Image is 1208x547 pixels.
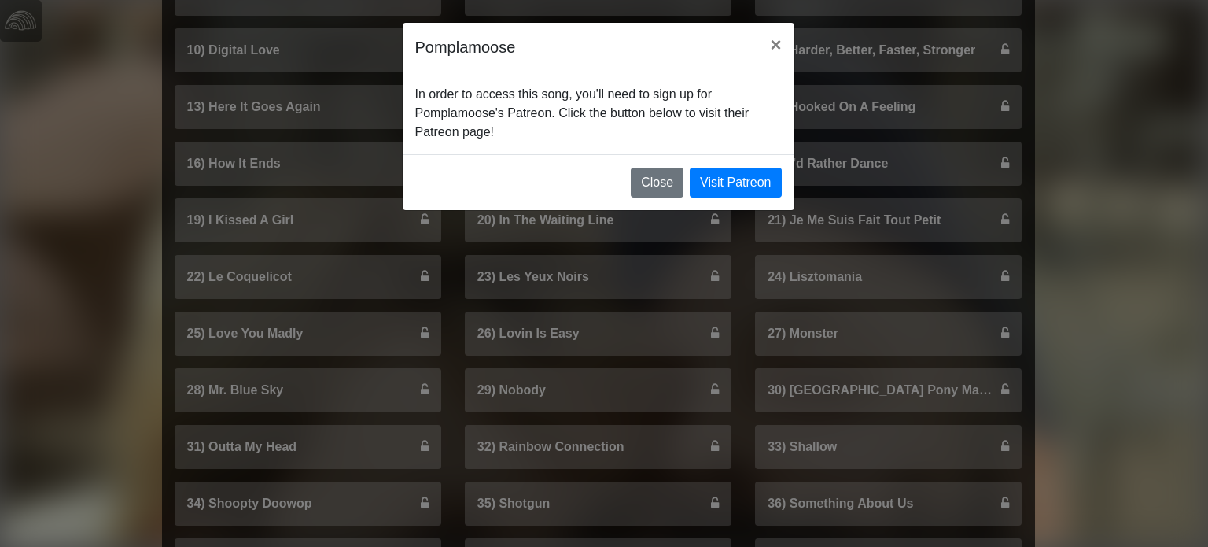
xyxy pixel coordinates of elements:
h5: Pomplamoose [415,35,516,59]
button: Close [757,23,794,67]
span: × [770,34,781,55]
div: In order to access this song, you'll need to sign up for Pomplamoose's Patreon. Click the button ... [403,72,794,154]
a: Visit Patreon [690,168,781,198]
button: Close [631,168,683,198]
